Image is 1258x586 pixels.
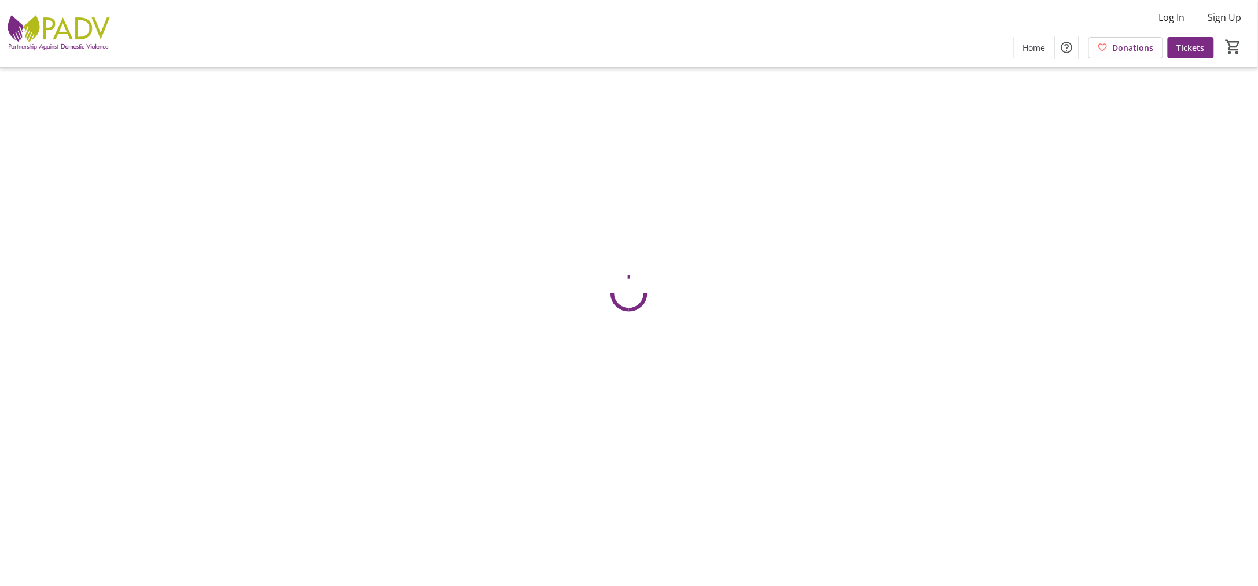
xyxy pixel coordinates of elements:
button: Cart [1223,36,1244,57]
span: Tickets [1177,42,1205,54]
button: Sign Up [1199,8,1251,27]
a: Donations [1088,37,1163,58]
span: Log In [1159,10,1185,24]
button: Help [1055,36,1079,59]
span: Home [1023,42,1046,54]
button: Log In [1150,8,1194,27]
img: Partnership Against Domestic Violence's Logo [7,5,110,62]
span: Donations [1113,42,1154,54]
span: Sign Up [1208,10,1242,24]
a: Home [1014,37,1055,58]
a: Tickets [1168,37,1214,58]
